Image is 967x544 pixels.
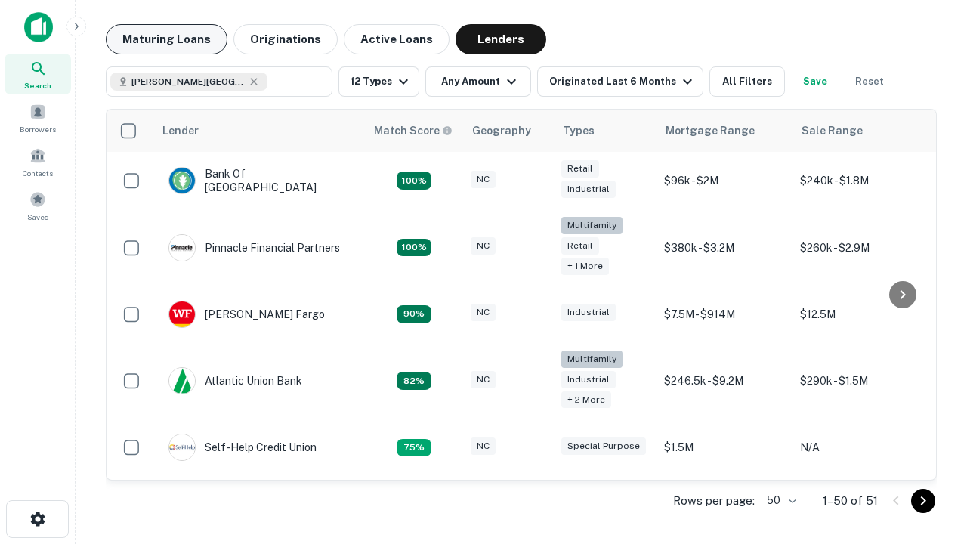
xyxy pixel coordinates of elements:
div: Sale Range [802,122,863,140]
img: picture [169,301,195,327]
button: 12 Types [338,66,419,97]
td: $7.5M - $914M [657,286,792,343]
button: Maturing Loans [106,24,227,54]
span: [PERSON_NAME][GEOGRAPHIC_DATA], [GEOGRAPHIC_DATA] [131,75,245,88]
p: 1–50 of 51 [823,492,878,510]
div: Matching Properties: 10, hasApolloMatch: undefined [397,439,431,457]
div: NC [471,371,496,388]
a: Search [5,54,71,94]
div: Multifamily [561,217,623,234]
div: Originated Last 6 Months [549,73,697,91]
img: picture [169,368,195,394]
td: $290k - $1.5M [792,343,928,419]
button: Originated Last 6 Months [537,66,703,97]
button: Go to next page [911,489,935,513]
button: Reset [845,66,894,97]
td: $260k - $2.9M [792,209,928,286]
h6: Match Score [374,122,450,139]
th: Capitalize uses an advanced AI algorithm to match your search with the best lender. The match sco... [365,110,463,152]
div: Retail [561,160,599,178]
button: Active Loans [344,24,450,54]
div: Multifamily [561,351,623,368]
td: $240k - $1.8M [792,152,928,209]
div: Special Purpose [561,437,646,455]
th: Geography [463,110,554,152]
a: Borrowers [5,97,71,138]
div: Types [563,122,595,140]
div: + 1 more [561,258,609,275]
div: Bank Of [GEOGRAPHIC_DATA] [168,167,350,194]
th: Lender [153,110,365,152]
a: Saved [5,185,71,226]
img: picture [169,235,195,261]
th: Sale Range [792,110,928,152]
span: Search [24,79,51,91]
div: Retail [561,237,599,255]
th: Mortgage Range [657,110,792,152]
a: Contacts [5,141,71,182]
div: Self-help Credit Union [168,434,317,461]
div: NC [471,171,496,188]
span: Borrowers [20,123,56,135]
div: Mortgage Range [666,122,755,140]
button: Any Amount [425,66,531,97]
div: Pinnacle Financial Partners [168,234,340,261]
th: Types [554,110,657,152]
div: Matching Properties: 14, hasApolloMatch: undefined [397,172,431,190]
img: picture [169,168,195,193]
td: $246.5k - $9.2M [657,343,792,419]
div: Capitalize uses an advanced AI algorithm to match your search with the best lender. The match sco... [374,122,453,139]
div: Industrial [561,181,616,198]
span: Contacts [23,167,53,179]
div: Lender [162,122,199,140]
div: Industrial [561,304,616,321]
div: NC [471,437,496,455]
div: + 2 more [561,391,611,409]
div: Geography [472,122,531,140]
div: Matching Properties: 11, hasApolloMatch: undefined [397,372,431,390]
td: N/A [792,419,928,476]
div: Matching Properties: 24, hasApolloMatch: undefined [397,239,431,257]
div: Industrial [561,371,616,388]
button: Save your search to get updates of matches that match your search criteria. [791,66,839,97]
img: picture [169,434,195,460]
div: NC [471,237,496,255]
button: All Filters [709,66,785,97]
td: $1.5M [657,419,792,476]
td: $12.5M [792,286,928,343]
div: Matching Properties: 12, hasApolloMatch: undefined [397,305,431,323]
button: Lenders [456,24,546,54]
iframe: Chat Widget [891,375,967,447]
td: $96k - $2M [657,152,792,209]
p: Rows per page: [673,492,755,510]
button: Originations [233,24,338,54]
span: Saved [27,211,49,223]
div: NC [471,304,496,321]
div: Atlantic Union Bank [168,367,302,394]
div: 50 [761,490,799,512]
img: capitalize-icon.png [24,12,53,42]
div: [PERSON_NAME] Fargo [168,301,325,328]
td: $380k - $3.2M [657,209,792,286]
